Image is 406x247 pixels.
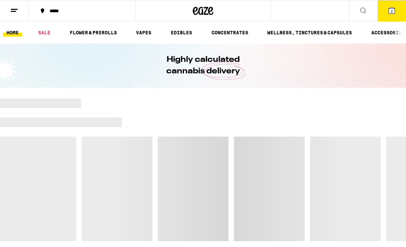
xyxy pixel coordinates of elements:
a: FLOWER & PREROLLS [66,29,120,37]
button: 2 [377,0,406,21]
a: SALE [35,29,54,37]
h1: Highly calculated cannabis delivery [147,54,259,77]
span: 2 [391,9,393,13]
a: VAPES [133,29,155,37]
a: EDIBLES [167,29,196,37]
a: HOME [3,29,22,37]
a: CONCENTRATES [208,29,252,37]
a: WELLNESS, TINCTURES & CAPSULES [264,29,355,37]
